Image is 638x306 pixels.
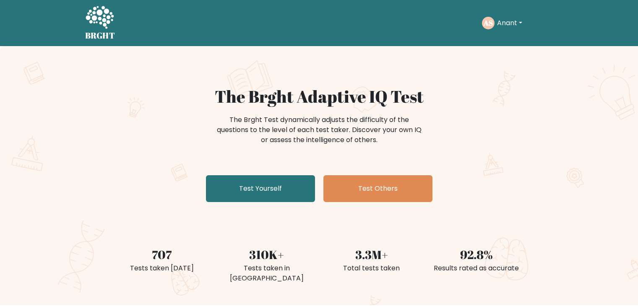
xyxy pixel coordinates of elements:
div: Results rated as accurate [429,263,524,273]
div: The Brght Test dynamically adjusts the difficulty of the questions to the level of each test take... [214,115,424,145]
button: Anant [495,18,525,29]
div: 92.8% [429,246,524,263]
a: Test Yourself [206,175,315,202]
div: Tests taken [DATE] [115,263,209,273]
div: 707 [115,246,209,263]
text: AS [483,18,493,28]
a: BRGHT [85,3,115,43]
div: Total tests taken [324,263,419,273]
div: 310K+ [219,246,314,263]
div: Tests taken in [GEOGRAPHIC_DATA] [219,263,314,283]
h1: The Brght Adaptive IQ Test [115,86,524,106]
div: 3.3M+ [324,246,419,263]
h5: BRGHT [85,31,115,41]
a: Test Others [323,175,432,202]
